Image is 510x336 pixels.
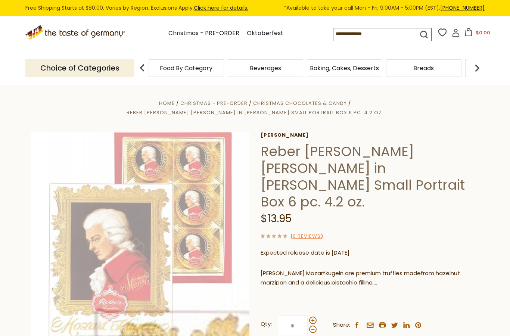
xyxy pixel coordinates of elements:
strong: Qty: [261,320,272,329]
span: $13.95 [261,211,292,226]
button: $0.00 [461,28,493,39]
img: next arrow [470,60,485,75]
a: Reber [PERSON_NAME] [PERSON_NAME] in [PERSON_NAME] Small Portrait Box 6 pc. 4.2 oz. [127,109,383,116]
a: Click here for details. [194,4,248,12]
div: Free Shipping Starts at $80.00. Varies by Region. Exclusions Apply. [25,4,485,12]
a: Christmas Chocolates & Candy [253,100,347,107]
p: [PERSON_NAME] Mozartkugeln are premium truffles madefrom hazelnut marzipan and a delicious pistac... [261,269,479,287]
span: ( ) [290,233,323,240]
a: Breads [413,65,434,71]
a: [PERSON_NAME] [261,132,479,138]
a: 0 Reviews [293,233,321,240]
p: Expected release date is [DATE] [261,248,479,258]
span: $0.00 [476,29,490,36]
a: Christmas - PRE-ORDER [168,28,239,38]
a: Christmas - PRE-ORDER [180,100,248,107]
img: previous arrow [135,60,150,75]
span: *Available to take your call Mon - Fri, 9:00AM - 5:00PM (EST). [284,4,485,12]
a: Home [159,100,175,107]
span: Share: [333,320,350,330]
a: Beverages [250,65,281,71]
p: Choice of Categories [25,59,134,77]
a: [PHONE_NUMBER] [440,4,485,12]
h1: Reber [PERSON_NAME] [PERSON_NAME] in [PERSON_NAME] Small Portrait Box 6 pc. 4.2 oz. [261,143,479,210]
a: Baking, Cakes, Desserts [310,65,379,71]
a: Food By Category [160,65,212,71]
a: Oktoberfest [247,28,283,38]
input: Qty: [277,315,308,336]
